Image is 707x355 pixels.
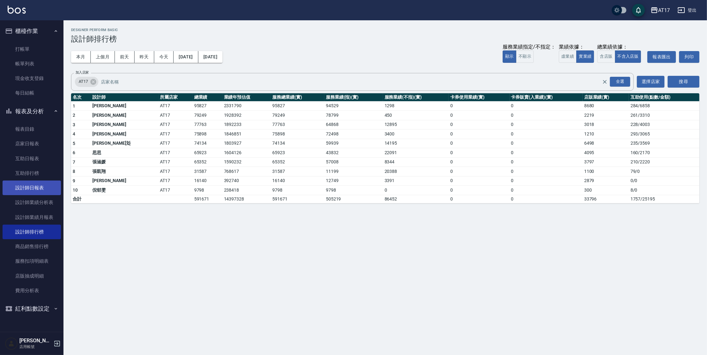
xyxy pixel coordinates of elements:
th: 服務總業績(實) [271,93,324,102]
td: 591671 [193,195,222,203]
th: 服務業績(不指)(實) [383,93,449,102]
span: 8 [73,169,75,174]
div: AT17 [658,6,670,14]
span: AT17 [75,78,92,85]
a: 設計師業績月報表 [3,210,61,225]
td: 79249 [193,111,222,120]
td: 1803927 [222,139,271,148]
span: 4 [73,131,75,136]
td: AT17 [159,120,193,129]
td: 0 [510,195,583,203]
td: 57008 [324,157,383,167]
td: 0 [510,167,583,176]
td: 0 / 0 [629,176,699,186]
td: AT17 [159,139,193,148]
a: 設計師業績分析表 [3,195,61,210]
td: 79249 [271,111,324,120]
td: 0 [449,176,509,186]
td: 505219 [324,195,383,203]
td: 0 [510,176,583,186]
td: 2219 [583,111,629,120]
td: 74134 [271,139,324,148]
img: Logo [8,6,26,14]
button: 搜尋 [668,76,699,88]
h3: 設計師排行榜 [71,35,699,43]
button: [DATE] [174,51,198,63]
td: 31587 [193,167,222,176]
td: 倪郁雯 [91,186,159,195]
span: 5 [73,141,75,146]
td: 8680 [583,101,629,111]
td: 6498 [583,139,629,148]
td: 768617 [222,167,271,176]
button: 列印 [679,51,699,63]
button: 今天 [154,51,174,63]
a: 互助排行榜 [3,166,61,181]
th: 店販業績(實) [583,93,629,102]
td: [PERSON_NAME]彣 [91,139,159,148]
td: 3797 [583,157,629,167]
td: 64868 [324,120,383,129]
a: 費用分析表 [3,283,61,298]
td: 9798 [193,186,222,195]
button: 不顯示 [516,50,534,63]
td: 65923 [193,148,222,158]
td: 20388 [383,167,449,176]
td: 0 [449,157,509,167]
h2: Designer Perform Basic [71,28,699,32]
span: 2 [73,113,75,118]
td: 3018 [583,120,629,129]
td: [PERSON_NAME] [91,129,159,139]
td: 75898 [193,129,222,139]
button: 上個月 [91,51,115,63]
button: 實業績 [576,50,594,63]
td: 0 [383,186,449,195]
td: 392740 [222,176,271,186]
th: 名次 [71,93,91,102]
td: 16140 [271,176,324,186]
button: 登出 [675,4,699,16]
a: 設計師排行榜 [3,225,61,239]
td: 3391 [383,176,449,186]
td: 8344 [383,157,449,167]
td: 0 [510,111,583,120]
td: 293 / 3065 [629,129,699,139]
td: 450 [383,111,449,120]
td: 261 / 3310 [629,111,699,120]
button: 不含入店販 [615,50,641,63]
td: 0 [449,111,509,120]
td: 31587 [271,167,324,176]
th: 服務業績(指)(實) [324,93,383,102]
td: 0 [510,120,583,129]
td: 75898 [271,129,324,139]
td: 0 [449,139,509,148]
td: 9798 [271,186,324,195]
a: 報表匯出 [647,51,676,63]
label: 加入店家 [76,70,89,75]
td: 300 [583,186,629,195]
td: 160 / 2170 [629,148,699,158]
td: AT17 [159,176,193,186]
button: 昨天 [135,51,154,63]
td: 65352 [271,157,324,167]
td: 0 [510,186,583,195]
td: 4095 [583,148,629,158]
td: 合計 [71,195,91,203]
div: AT17 [75,77,98,87]
span: 1 [73,103,75,108]
td: 0 [510,157,583,167]
th: 互助使用(點數/金額) [629,93,699,102]
td: 95827 [271,101,324,111]
td: 16140 [193,176,222,186]
a: 打帳單 [3,42,61,56]
td: 張凱翔 [91,167,159,176]
td: 0 [449,195,509,203]
td: 8 / 0 [629,186,699,195]
td: 0 [510,148,583,158]
td: 1757 / 25195 [629,195,699,203]
td: AT17 [159,129,193,139]
td: 591671 [271,195,324,203]
a: 報表目錄 [3,122,61,136]
a: 商品銷售排行榜 [3,239,61,254]
td: 12895 [383,120,449,129]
